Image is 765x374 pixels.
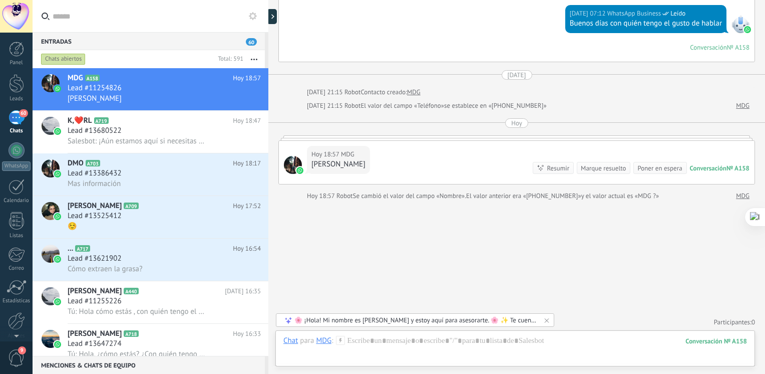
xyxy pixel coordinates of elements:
[2,233,31,239] div: Listas
[341,149,354,159] span: MDG
[727,43,749,52] div: № A158
[68,329,122,339] span: [PERSON_NAME]
[2,198,31,204] div: Calendario
[68,286,122,296] span: [PERSON_NAME]
[68,211,122,221] span: Lead #13525412
[2,265,31,272] div: Correo
[407,87,421,97] a: MDG
[86,160,100,166] span: A703
[2,298,31,304] div: Estadísticas
[54,256,61,263] img: icon
[300,336,314,346] span: para
[751,318,755,326] span: 0
[68,158,84,168] span: DMO
[68,244,73,254] span: ...
[54,341,61,348] img: icon
[33,111,268,153] a: avatariconK,‍❤️‍‍RLA719Hoy 18:47Lead #13680522Salesbot: ¡Aún estamos aquí si necesitas algo! 🌟
[33,324,268,366] a: avataricon[PERSON_NAME]A718Hoy 16:33Lead #13647274Tú: Hola, ¿cómo estás? ¿Con quién tengo el gust...
[54,128,61,135] img: icon
[466,191,581,201] span: El valor anterior era «[PHONE_NUMBER]»
[68,136,206,146] span: Salesbot: ¡Aún estamos aquí si necesitas algo! 🌟
[307,101,344,111] div: [DATE] 21:15
[2,60,31,66] div: Panel
[68,264,142,274] span: Cómo extraen la grasa?
[685,337,747,345] div: 158
[690,164,726,172] div: Conversación
[124,288,138,294] span: A440
[670,9,685,19] span: Leído
[233,244,261,254] span: Hoy 16:54
[736,101,749,111] a: MDG
[33,239,268,281] a: avataricon...A717Hoy 16:54Lead #13621902Cómo extraen la grasa?
[33,153,268,196] a: avatariconDMOA703Hoy 18:17Lead #13386432Mas información
[344,88,360,96] span: Robot
[311,159,365,169] div: [PERSON_NAME]
[344,101,360,110] span: Robot
[2,161,31,171] div: WhatsApp
[284,156,302,174] span: MDG
[33,356,265,374] div: Menciones & Chats de equipo
[68,126,122,136] span: Lead #13680522
[68,94,122,103] span: [PERSON_NAME]
[33,196,268,238] a: avataricon[PERSON_NAME]A709Hoy 17:52Lead #13525412☺️
[714,318,755,326] a: Participantes:0
[307,191,336,201] div: Hoy 18:57
[726,164,749,172] div: № A158
[68,83,122,93] span: Lead #11254826
[68,296,122,306] span: Lead #11255226
[353,191,467,201] span: Se cambió el valor del campo «Nombre».
[54,85,61,92] img: icon
[736,191,749,201] a: MDG
[307,87,344,97] div: [DATE] 21:15
[68,116,92,126] span: K,‍❤️‍‍RL
[607,9,661,19] span: WhatsApp Business
[316,336,331,345] div: MDG
[18,346,26,354] span: 9
[33,281,268,323] a: avataricon[PERSON_NAME]A440[DATE] 16:35Lead #11255226Tú: Hola cómo estás , con quién tengo el gus...
[54,170,61,177] img: icon
[41,53,86,65] div: Chats abiertos
[331,336,333,346] span: :
[581,191,659,201] span: y el valor actual es «MDG ?»
[508,70,526,80] div: [DATE]
[570,19,722,29] div: Buenos días con quién tengo el gusto de hablar
[296,167,303,174] img: waba.svg
[68,168,122,178] span: Lead #13386432
[581,163,626,173] div: Marque resuelto
[511,118,522,128] div: Hoy
[336,192,352,200] span: Robot
[33,32,265,50] div: Entradas
[233,116,261,126] span: Hoy 18:47
[68,222,77,231] span: ☺️
[225,286,261,296] span: [DATE] 16:35
[68,179,121,189] span: Mas información
[68,307,206,316] span: Tú: Hola cómo estás , con quién tengo el gusto de hablar ?
[2,128,31,134] div: Chats
[570,9,607,19] div: [DATE] 07:12
[54,213,61,220] img: icon
[731,15,749,33] span: WhatsApp Business
[311,149,341,159] div: Hoy 18:57
[2,96,31,102] div: Leads
[33,68,268,110] a: avatariconMDGA158Hoy 18:57Lead #11254826[PERSON_NAME]
[267,9,277,24] div: Mostrar
[690,43,727,52] div: Conversación
[360,87,407,97] div: Contacto creado:
[124,330,138,337] span: A718
[233,73,261,83] span: Hoy 18:57
[360,101,444,111] span: El valor del campo «Teléfono»
[68,254,122,264] span: Lead #13621902
[68,201,122,211] span: [PERSON_NAME]
[124,203,138,209] span: A709
[246,38,257,46] span: 60
[214,54,243,64] div: Total: 591
[85,75,100,81] span: A158
[233,329,261,339] span: Hoy 16:33
[294,316,537,324] div: 🌸 ¡Hola! Mi nombre es [PERSON_NAME] y estoy aquí para asesorarte. 🌸 ✨ Te cuento sobre nuestro tra...
[744,26,751,33] img: waba.svg
[637,163,682,173] div: Poner en espera
[94,117,109,124] span: A719
[54,298,61,305] img: icon
[444,101,547,111] span: se establece en «[PHONE_NUMBER]»
[68,73,83,83] span: MDG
